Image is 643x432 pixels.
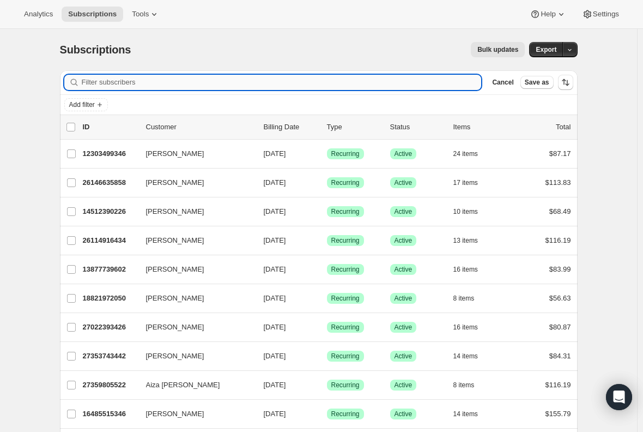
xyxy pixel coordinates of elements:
span: Active [395,381,413,389]
span: Active [395,323,413,332]
span: 8 items [453,294,475,303]
span: [PERSON_NAME] [146,322,204,333]
button: Help [523,7,573,22]
span: [PERSON_NAME] [146,264,204,275]
p: 16485515346 [83,409,137,419]
span: [PERSON_NAME] [146,235,204,246]
span: 8 items [453,381,475,389]
span: [PERSON_NAME] [146,148,204,159]
span: [PERSON_NAME] [146,409,204,419]
span: 16 items [453,323,478,332]
span: Aiza [PERSON_NAME] [146,380,220,391]
p: 27353743442 [83,351,137,362]
button: [PERSON_NAME] [139,232,248,249]
span: Recurring [331,236,360,245]
span: Add filter [69,100,95,109]
span: Help [541,10,555,19]
input: Filter subscribers [82,75,482,90]
p: 26146635858 [83,177,137,188]
span: 10 items [453,207,478,216]
button: 13 items [453,233,490,248]
span: [DATE] [264,236,286,244]
span: Bulk updates [477,45,518,54]
span: Active [395,207,413,216]
p: 27022393426 [83,322,137,333]
span: Recurring [331,410,360,418]
span: $84.31 [549,352,571,360]
span: Active [395,410,413,418]
p: 13877739602 [83,264,137,275]
span: [DATE] [264,207,286,215]
button: 10 items [453,204,490,219]
span: [DATE] [264,265,286,273]
span: Active [395,149,413,158]
button: Tools [125,7,166,22]
p: Total [556,122,571,133]
span: Active [395,352,413,361]
p: ID [83,122,137,133]
span: $113.83 [545,178,571,187]
button: 14 items [453,349,490,364]
button: Save as [520,76,554,89]
span: Tools [132,10,149,19]
div: 27353743442[PERSON_NAME][DATE]SuccessRecurringSuccessActive14 items$84.31 [83,349,571,364]
button: Bulk updates [471,42,525,57]
span: [DATE] [264,178,286,187]
span: Settings [593,10,619,19]
span: [DATE] [264,294,286,302]
div: 18821972050[PERSON_NAME][DATE]SuccessRecurringSuccessActive8 items$56.63 [83,291,571,306]
button: Sort the results [558,75,573,90]
button: [PERSON_NAME] [139,405,248,423]
span: Active [395,178,413,187]
span: [PERSON_NAME] [146,293,204,304]
p: Billing Date [264,122,318,133]
span: Active [395,265,413,274]
button: [PERSON_NAME] [139,347,248,365]
button: Add filter [64,98,108,111]
span: Active [395,236,413,245]
span: [DATE] [264,323,286,331]
p: 27359805522 [83,380,137,391]
span: $68.49 [549,207,571,215]
span: [DATE] [264,352,286,360]
span: 14 items [453,352,478,361]
span: 24 items [453,149,478,158]
p: 14512390226 [83,206,137,217]
p: 12303499346 [83,148,137,159]
span: Recurring [331,178,360,187]
button: Analytics [17,7,59,22]
span: Active [395,294,413,303]
button: 24 items [453,146,490,161]
button: [PERSON_NAME] [139,145,248,163]
span: $83.99 [549,265,571,273]
span: Subscriptions [60,44,131,56]
span: $116.19 [545,381,571,389]
span: 13 items [453,236,478,245]
span: [PERSON_NAME] [146,206,204,217]
button: 16 items [453,262,490,277]
button: Export [529,42,563,57]
span: $56.63 [549,294,571,302]
button: Aiza [PERSON_NAME] [139,376,248,394]
span: Recurring [331,352,360,361]
span: Recurring [331,149,360,158]
button: Cancel [488,76,518,89]
div: 26146635858[PERSON_NAME][DATE]SuccessRecurringSuccessActive17 items$113.83 [83,175,571,190]
p: Customer [146,122,255,133]
div: Type [327,122,381,133]
div: Open Intercom Messenger [606,384,632,410]
span: $155.79 [545,410,571,418]
div: 14512390226[PERSON_NAME][DATE]SuccessRecurringSuccessActive10 items$68.49 [83,204,571,219]
div: Items [453,122,508,133]
div: 27359805522Aiza [PERSON_NAME][DATE]SuccessRecurringSuccessActive8 items$116.19 [83,377,571,393]
span: [DATE] [264,381,286,389]
div: 27022393426[PERSON_NAME][DATE]SuccessRecurringSuccessActive16 items$80.87 [83,320,571,335]
button: 8 items [453,291,487,306]
div: 16485515346[PERSON_NAME][DATE]SuccessRecurringSuccessActive14 items$155.79 [83,406,571,422]
div: 12303499346[PERSON_NAME][DATE]SuccessRecurringSuccessActive24 items$87.17 [83,146,571,161]
span: Export [536,45,556,54]
span: [PERSON_NAME] [146,177,204,188]
button: 14 items [453,406,490,422]
span: Subscriptions [68,10,117,19]
span: Recurring [331,294,360,303]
